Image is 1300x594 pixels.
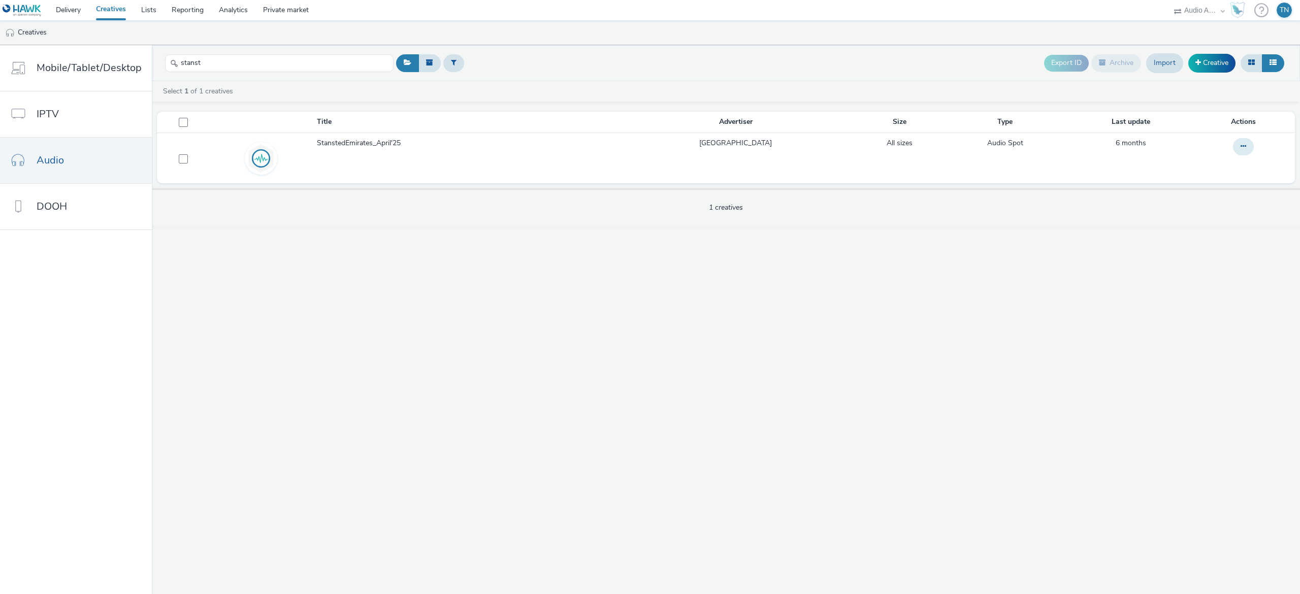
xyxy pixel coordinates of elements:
[3,4,42,17] img: undefined Logo
[1044,55,1089,71] button: Export ID
[1230,2,1249,18] a: Hawk Academy
[37,60,142,75] span: Mobile/Tablet/Desktop
[165,54,394,72] input: Search...
[37,107,59,121] span: IPTV
[316,112,616,133] th: Title
[5,28,15,38] img: audio
[317,138,405,148] span: StanstedEmirates_April'25
[1116,138,1146,148] span: 6 months
[1146,53,1183,73] a: Import
[1262,54,1284,72] button: Table
[699,138,772,148] a: [GEOGRAPHIC_DATA]
[1091,54,1141,72] button: Archive
[37,199,67,214] span: DOOH
[616,112,855,133] th: Advertiser
[1196,112,1295,133] th: Actions
[246,144,276,173] img: audio.svg
[162,86,237,96] a: Select of 1 creatives
[184,86,188,96] strong: 1
[1116,138,1146,148] a: 24 March 2025, 17:55
[944,112,1066,133] th: Type
[1066,112,1196,133] th: Last update
[887,138,913,148] a: All sizes
[317,138,615,153] a: StanstedEmirates_April'25
[1188,54,1236,72] a: Creative
[709,203,743,212] span: 1 creatives
[855,112,945,133] th: Size
[1241,54,1262,72] button: Grid
[987,138,1023,148] a: Audio Spot
[1280,3,1289,18] div: TN
[37,153,64,168] span: Audio
[1230,2,1245,18] img: Hawk Academy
